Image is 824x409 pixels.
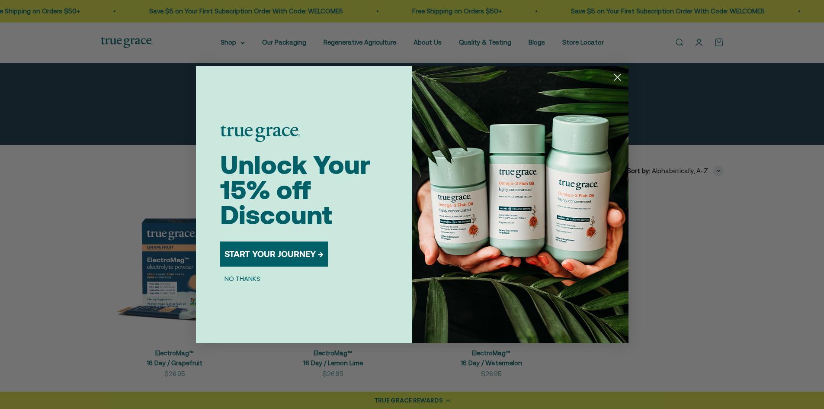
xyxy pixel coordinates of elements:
img: 098727d5-50f8-4f9b-9554-844bb8da1403.jpeg [412,66,628,343]
button: NO THANKS [220,274,265,284]
button: Close dialog [610,70,625,85]
img: logo placeholder [220,126,300,142]
span: Unlock Your 15% off Discount [220,150,370,230]
button: START YOUR JOURNEY → [220,242,328,267]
